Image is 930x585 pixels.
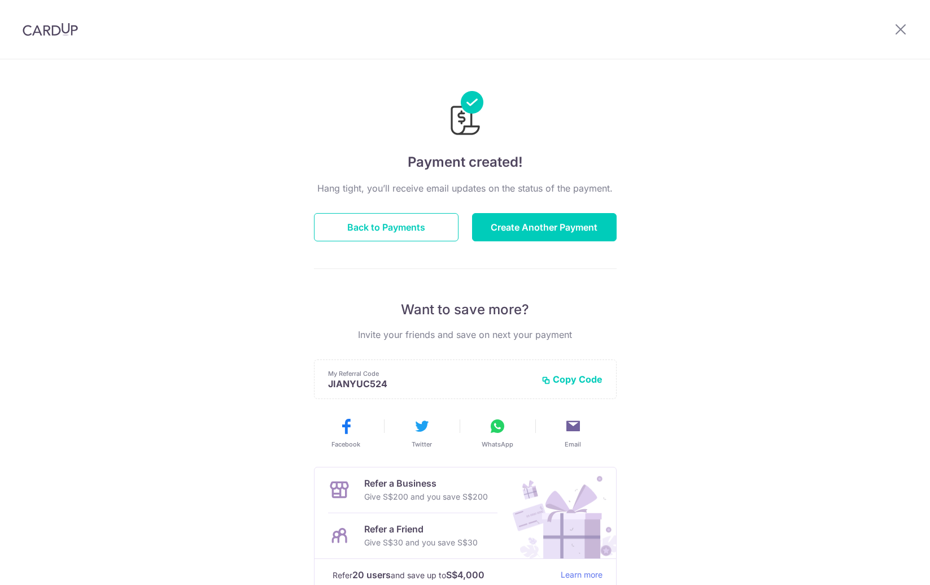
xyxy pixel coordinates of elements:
img: Payments [447,91,483,138]
span: Twitter [412,440,432,449]
p: JIANYUC524 [328,378,532,389]
span: Email [565,440,581,449]
strong: 20 users [352,568,391,582]
p: Refer a Business [364,476,488,490]
img: CardUp [23,23,78,36]
a: Learn more [561,568,602,582]
button: Email [540,417,606,449]
strong: S$4,000 [446,568,484,582]
button: Create Another Payment [472,213,617,241]
button: Copy Code [542,374,602,385]
span: WhatsApp [482,440,513,449]
p: Invite your friends and save on next your payment [314,328,617,341]
h4: Payment created! [314,152,617,172]
img: Refer [502,467,616,558]
p: Give S$30 and you save S$30 [364,536,478,549]
p: Want to save more? [314,301,617,319]
span: Facebook [331,440,360,449]
button: Back to Payments [314,213,459,241]
p: Give S$200 and you save S$200 [364,490,488,504]
p: Refer and save up to [333,568,552,582]
button: Facebook [313,417,379,449]
button: WhatsApp [464,417,531,449]
p: My Referral Code [328,369,532,378]
button: Twitter [388,417,455,449]
p: Refer a Friend [364,522,478,536]
p: Hang tight, you’ll receive email updates on the status of the payment. [314,181,617,195]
